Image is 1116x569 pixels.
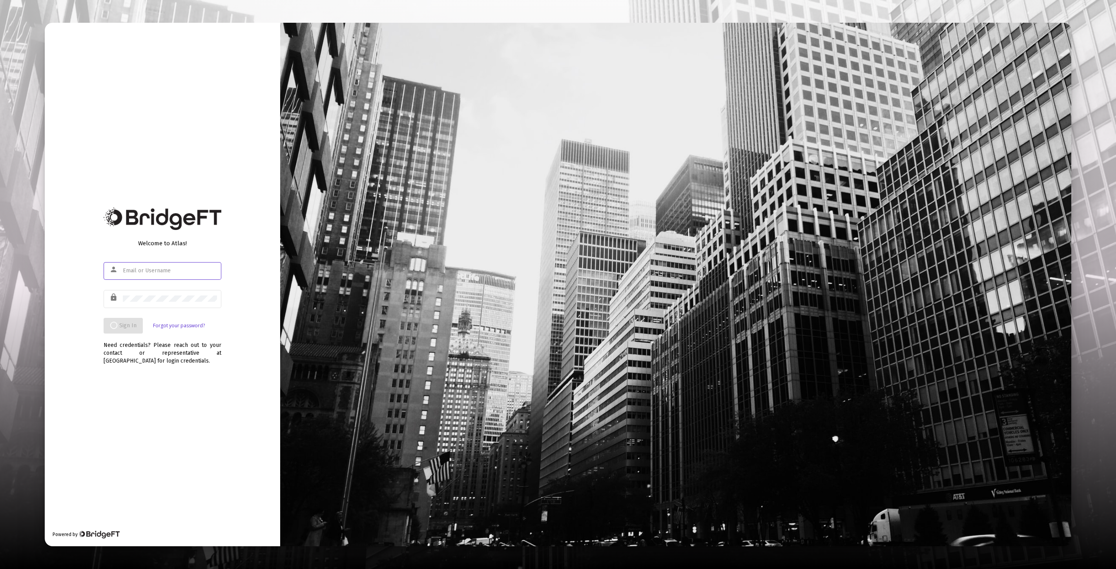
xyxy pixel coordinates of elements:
mat-icon: lock [109,293,119,302]
img: Bridge Financial Technology Logo [78,531,120,538]
div: Powered by [53,531,120,538]
button: Sign In [104,318,143,334]
span: Sign In [110,322,137,329]
div: Welcome to Atlas! [104,239,221,247]
input: Email or Username [123,268,217,274]
img: Bridge Financial Technology Logo [104,208,221,230]
a: Forgot your password? [153,322,205,330]
div: Need credentials? Please reach out to your contact or representative at [GEOGRAPHIC_DATA] for log... [104,334,221,365]
mat-icon: person [109,265,119,274]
